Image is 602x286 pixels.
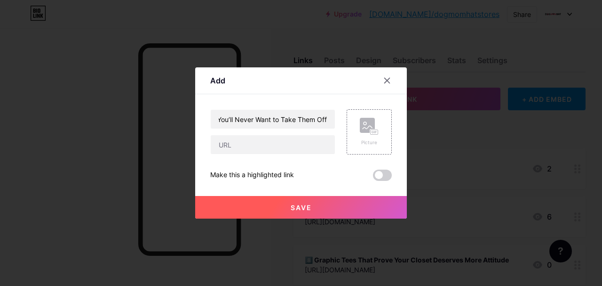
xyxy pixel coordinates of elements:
[211,110,335,129] input: Title
[291,204,312,212] span: Save
[360,139,379,146] div: Picture
[211,135,335,154] input: URL
[210,75,225,86] div: Add
[195,196,407,219] button: Save
[210,170,294,181] div: Make this a highlighted link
